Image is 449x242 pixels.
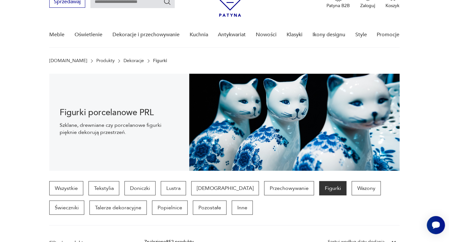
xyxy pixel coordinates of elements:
[49,201,84,215] a: Świeczniki
[60,122,179,136] p: Szklane, drewniane czy porcelanowe figurki pięknie dekorują przestrzeń.
[49,22,65,47] a: Meble
[377,22,400,47] a: Promocje
[153,58,167,63] p: Figurki
[360,3,375,9] p: Zaloguj
[49,58,87,63] a: [DOMAIN_NAME]
[256,22,277,47] a: Nowości
[152,201,188,215] a: Popielnice
[124,58,144,63] a: Dekoracje
[313,22,345,47] a: Ikony designu
[161,181,186,195] a: Lustra
[96,58,115,63] a: Produkty
[232,201,253,215] a: Inne
[319,181,347,195] a: Figurki
[89,201,147,215] a: Talerze dekoracyjne
[60,109,179,116] h1: Figurki porcelanowe PRL
[427,216,445,234] iframe: Smartsupp widget button
[191,181,259,195] a: [DEMOGRAPHIC_DATA]
[75,22,102,47] a: Oświetlenie
[264,181,314,195] a: Przechowywanie
[287,22,302,47] a: Klasyki
[386,3,400,9] p: Koszyk
[89,181,119,195] a: Tekstylia
[218,22,246,47] a: Antykwariat
[190,22,208,47] a: Kuchnia
[193,201,227,215] a: Pozostałe
[49,181,83,195] a: Wszystkie
[189,74,399,171] img: Figurki vintage
[124,181,156,195] a: Doniczki
[112,22,180,47] a: Dekoracje i przechowywanie
[352,181,381,195] a: Wazony
[327,3,350,9] p: Patyna B2B
[355,22,367,47] a: Style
